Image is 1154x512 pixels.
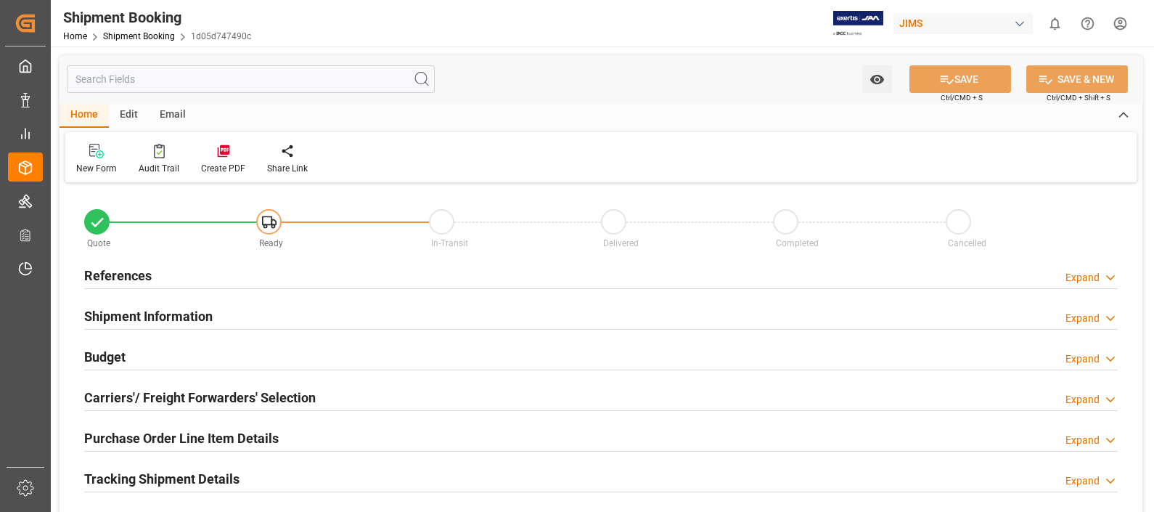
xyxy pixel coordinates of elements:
h2: Budget [84,347,126,367]
h2: Purchase Order Line Item Details [84,428,279,448]
div: Expand [1065,311,1100,326]
h2: Carriers'/ Freight Forwarders' Selection [84,388,316,407]
button: show 0 new notifications [1039,7,1071,40]
span: Ctrl/CMD + S [941,92,983,103]
h2: References [84,266,152,285]
div: Expand [1065,474,1100,489]
span: Ctrl/CMD + Shift + S [1047,92,1110,103]
div: Audit Trail [139,162,179,175]
span: Completed [776,238,819,248]
a: Home [63,31,87,41]
span: Quote [87,238,110,248]
input: Search Fields [67,65,435,93]
button: Help Center [1071,7,1104,40]
div: Shipment Booking [63,7,251,28]
div: Share Link [267,162,308,175]
a: Shipment Booking [103,31,175,41]
button: SAVE [909,65,1011,93]
span: Cancelled [948,238,986,248]
div: Expand [1065,392,1100,407]
div: Edit [109,103,149,128]
h2: Tracking Shipment Details [84,469,240,489]
div: Email [149,103,197,128]
button: open menu [862,65,892,93]
img: Exertis%20JAM%20-%20Email%20Logo.jpg_1722504956.jpg [833,11,883,36]
div: Expand [1065,352,1100,367]
div: New Form [76,162,117,175]
h2: Shipment Information [84,306,213,326]
div: JIMS [893,13,1033,34]
div: Expand [1065,433,1100,448]
div: Expand [1065,270,1100,285]
button: JIMS [893,9,1039,37]
span: Ready [259,238,283,248]
div: Create PDF [201,162,245,175]
span: Delivered [603,238,639,248]
button: SAVE & NEW [1026,65,1128,93]
div: Home [60,103,109,128]
span: In-Transit [431,238,468,248]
